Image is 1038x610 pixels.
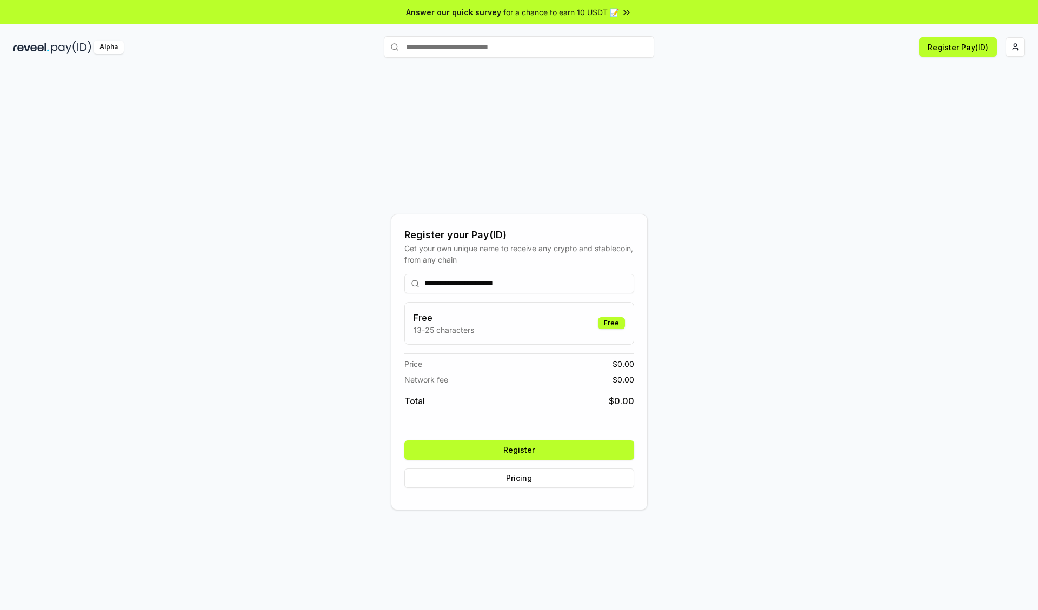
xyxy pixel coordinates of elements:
[613,374,634,385] span: $ 0.00
[94,41,124,54] div: Alpha
[919,37,997,57] button: Register Pay(ID)
[404,468,634,488] button: Pricing
[609,394,634,407] span: $ 0.00
[404,394,425,407] span: Total
[414,311,474,324] h3: Free
[406,6,501,18] span: Answer our quick survey
[503,6,619,18] span: for a chance to earn 10 USDT 📝
[404,243,634,265] div: Get your own unique name to receive any crypto and stablecoin, from any chain
[404,374,448,385] span: Network fee
[598,317,625,329] div: Free
[613,358,634,370] span: $ 0.00
[13,41,49,54] img: reveel_dark
[404,358,422,370] span: Price
[404,227,634,243] div: Register your Pay(ID)
[51,41,91,54] img: pay_id
[414,324,474,336] p: 13-25 characters
[404,440,634,460] button: Register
